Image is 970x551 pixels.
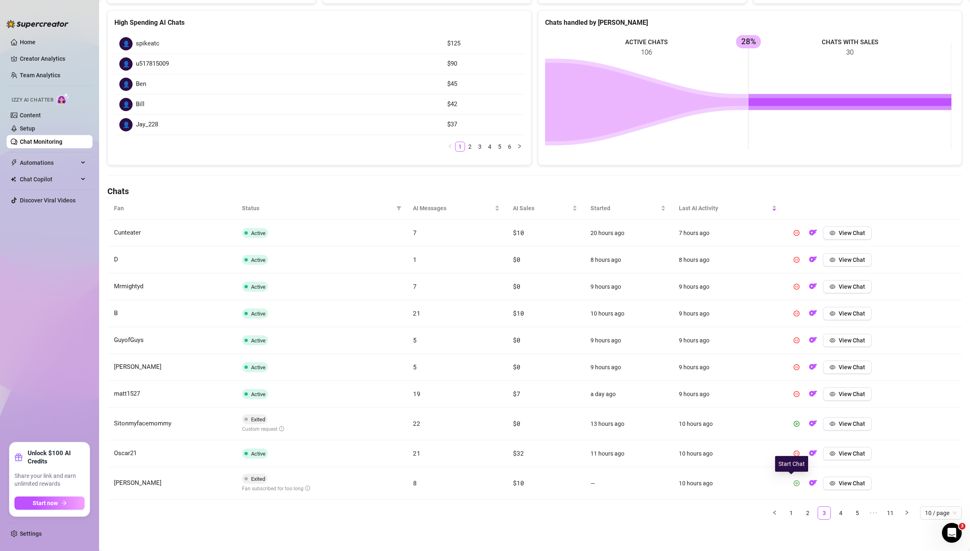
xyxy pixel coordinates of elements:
[28,449,85,465] strong: Unlock $100 AI Credits
[20,52,86,65] a: Creator Analytics
[806,366,820,372] a: OF
[830,364,835,370] span: eye
[823,253,872,266] button: View Chat
[136,120,158,130] span: Jay_228
[251,364,266,370] span: Active
[413,228,417,237] span: 7
[517,144,522,149] span: right
[584,408,672,440] td: 13 hours ago
[20,125,35,132] a: Setup
[513,363,520,371] span: $0
[413,419,420,427] span: 22
[119,118,133,131] div: 👤
[830,311,835,316] span: eye
[584,220,672,247] td: 20 hours ago
[920,506,962,520] div: Page Size
[465,142,475,152] li: 2
[279,426,284,431] span: info-circle
[794,421,799,427] span: play-circle
[395,202,403,214] span: filter
[495,142,504,151] a: 5
[119,37,133,50] div: 👤
[806,339,820,345] a: OF
[413,336,417,344] span: 5
[809,282,817,290] img: OF
[114,283,143,290] span: Mrmightyd
[775,456,808,472] div: Start Chat
[830,480,835,486] span: eye
[830,337,835,343] span: eye
[413,255,417,264] span: 1
[136,79,146,89] span: Ben
[119,78,133,91] div: 👤
[513,336,520,344] span: $0
[445,142,455,152] li: Previous Page
[251,416,265,423] span: Exited
[14,496,85,510] button: Start nowarrow-right
[584,440,672,467] td: 11 hours ago
[114,17,524,28] div: High Spending AI Chats
[506,197,584,220] th: AI Sales
[830,284,835,290] span: eye
[413,449,420,457] span: 21
[513,479,524,487] span: $10
[806,280,820,293] button: OF
[900,506,913,520] li: Next Page
[7,20,69,28] img: logo-BBDzfeDw.svg
[809,228,817,237] img: OF
[839,256,865,263] span: View Chat
[884,507,896,519] a: 11
[584,197,672,220] th: Started
[672,220,783,247] td: 7 hours ago
[114,363,161,370] span: [PERSON_NAME]
[794,451,799,456] span: pause-circle
[251,476,265,482] span: Exited
[33,500,58,506] span: Start now
[809,389,817,398] img: OF
[823,280,872,293] button: View Chat
[806,447,820,460] button: OF
[835,507,847,519] a: 4
[806,312,820,318] a: OF
[834,506,847,520] li: 4
[823,361,872,374] button: View Chat
[794,337,799,343] span: pause-circle
[485,142,495,152] li: 4
[768,506,781,520] li: Previous Page
[823,447,872,460] button: View Chat
[513,228,524,237] span: $10
[830,421,835,427] span: eye
[242,204,393,213] span: Status
[672,327,783,354] td: 9 hours ago
[413,479,417,487] span: 8
[794,311,799,316] span: pause-circle
[851,506,864,520] li: 5
[785,506,798,520] li: 1
[806,422,820,429] a: OF
[806,253,820,266] button: OF
[925,507,957,519] span: 10 / page
[445,142,455,152] button: left
[672,440,783,467] td: 10 hours ago
[447,79,519,89] article: $45
[114,336,144,344] span: GuyofGuys
[584,381,672,408] td: a day ago
[839,420,865,427] span: View Chat
[396,206,401,211] span: filter
[11,159,17,166] span: thunderbolt
[839,391,865,397] span: View Chat
[20,72,60,78] a: Team Analytics
[839,337,865,344] span: View Chat
[20,39,36,45] a: Home
[884,506,897,520] li: 11
[114,449,137,457] span: Oscar21
[136,100,145,109] span: Bill
[584,354,672,381] td: 9 hours ago
[447,39,519,49] article: $125
[806,387,820,401] button: OF
[794,257,799,263] span: pause-circle
[672,354,783,381] td: 9 hours ago
[251,257,266,263] span: Active
[251,451,266,457] span: Active
[584,273,672,300] td: 9 hours ago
